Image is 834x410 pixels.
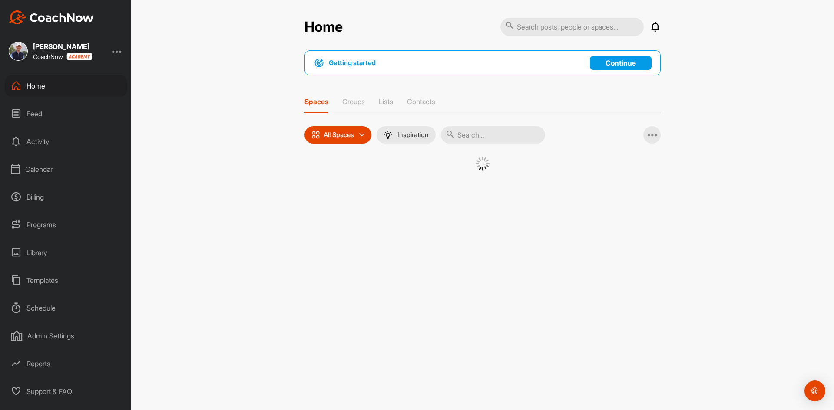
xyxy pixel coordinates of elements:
[5,158,127,180] div: Calendar
[384,131,392,139] img: menuIcon
[314,58,324,68] img: bullseye
[397,131,429,138] p: Inspiration
[5,103,127,125] div: Feed
[329,58,376,68] h1: Getting started
[304,97,328,106] p: Spaces
[33,43,92,50] div: [PERSON_NAME]
[804,380,825,401] div: Open Intercom Messenger
[5,75,127,97] div: Home
[407,97,435,106] p: Contacts
[5,186,127,208] div: Billing
[5,380,127,402] div: Support & FAQ
[342,97,365,106] p: Groups
[304,19,343,36] h2: Home
[5,325,127,347] div: Admin Settings
[9,10,94,24] img: CoachNow
[324,131,354,138] p: All Spaces
[33,53,92,60] div: CoachNow
[379,97,393,106] p: Lists
[590,56,652,70] a: Continue
[9,42,28,61] img: square_c38149ace2d67fed064ce2ecdac316ab.jpg
[311,131,320,139] img: icon
[5,269,127,291] div: Templates
[66,53,92,60] img: CoachNow acadmey
[5,242,127,263] div: Library
[476,157,490,171] img: G6gVgL6ErOh57ABN0eRmCEwV0I4iEi4d8EwaPGI0tHgoAbU4EAHFLEQAh+QQFCgALACwIAA4AGAASAAAEbHDJSesaOCdk+8xg...
[5,353,127,374] div: Reports
[5,297,127,319] div: Schedule
[441,126,545,144] input: Search...
[5,131,127,152] div: Activity
[500,18,644,36] input: Search posts, people or spaces...
[5,214,127,236] div: Programs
